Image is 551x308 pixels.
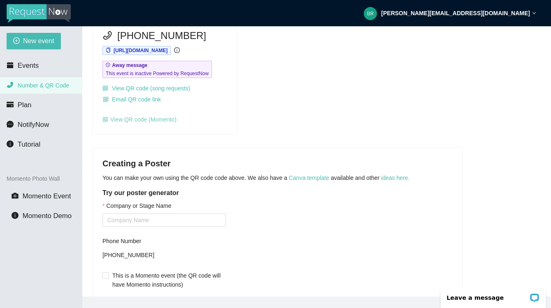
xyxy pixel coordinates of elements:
[102,201,171,210] label: Company or Stage Name
[23,212,72,220] span: Momento Demo
[18,101,32,109] span: Plan
[102,158,452,169] h4: Creating a Poster
[13,37,20,45] span: plus-circle
[106,48,111,53] span: copy
[7,101,14,108] span: credit-card
[12,212,19,219] span: info-circle
[102,188,452,198] h5: Try our poster generator
[18,140,40,148] span: Tutorial
[112,62,147,68] b: Away message
[7,62,14,69] span: calendar
[109,271,226,289] span: This is a Momento event (the QR code will have Momento instructions)
[102,117,108,122] span: qrcode
[23,36,54,46] span: New event
[114,48,167,53] span: [URL][DOMAIN_NAME]
[102,173,452,182] p: You can make your own using the QR code code above. We also have a available and other
[289,175,329,181] a: Canva template
[18,62,39,69] span: Events
[103,97,109,103] span: qrcode
[106,62,111,67] span: field-time
[532,11,536,15] span: down
[102,85,190,92] a: qrcode View QR code (song requests)
[18,82,69,89] span: Number & QR Code
[102,93,161,106] button: qrcodeEmail QR code link
[102,249,226,261] div: [PHONE_NUMBER]
[102,237,226,246] div: Phone Number
[112,95,161,104] span: Email QR code link
[12,192,19,199] span: camera
[102,85,108,91] span: qrcode
[381,10,530,16] strong: [PERSON_NAME][EMAIL_ADDRESS][DOMAIN_NAME]
[18,121,49,129] span: NotifyNow
[102,116,177,123] a: qrcodeView QR code (Momento)
[435,282,551,308] iframe: LiveChat chat widget
[174,47,180,53] span: info-circle
[7,33,61,49] button: plus-circleNew event
[23,192,71,200] span: Momento Event
[102,214,226,227] input: Company or Stage Name
[7,4,71,23] img: RequestNow
[106,69,209,78] span: This event is inactive Powered by RequestNow
[7,140,14,147] span: info-circle
[381,175,409,181] a: ideas here.
[102,30,112,40] span: phone
[117,28,206,44] span: [PHONE_NUMBER]
[364,7,377,20] img: dafbb92eb3fe02a0b9cbfc0edbd3fbab
[7,81,14,88] span: phone
[7,121,14,128] span: message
